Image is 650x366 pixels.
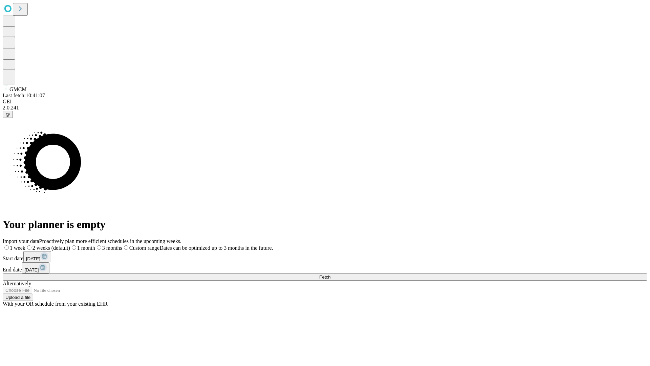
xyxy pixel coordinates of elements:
[27,245,31,250] input: 2 weeks (default)
[102,245,122,251] span: 3 months
[3,105,647,111] div: 2.0.241
[9,86,27,92] span: GMCM
[77,245,95,251] span: 1 month
[97,245,101,250] input: 3 months
[32,245,70,251] span: 2 weeks (default)
[159,245,273,251] span: Dates can be optimized up to 3 months in the future.
[3,294,33,301] button: Upload a file
[3,238,39,244] span: Import your data
[3,93,45,98] span: Last fetch: 10:41:07
[3,301,108,307] span: With your OR schedule from your existing EHR
[23,251,51,262] button: [DATE]
[3,99,647,105] div: GEI
[3,281,31,286] span: Alternatively
[3,251,647,262] div: Start date
[124,245,128,250] input: Custom rangeDates can be optimized up to 3 months in the future.
[72,245,76,250] input: 1 month
[3,273,647,281] button: Fetch
[3,218,647,231] h1: Your planner is empty
[3,111,13,118] button: @
[26,256,40,261] span: [DATE]
[5,112,10,117] span: @
[129,245,159,251] span: Custom range
[4,245,9,250] input: 1 week
[3,262,647,273] div: End date
[22,262,49,273] button: [DATE]
[39,238,181,244] span: Proactively plan more efficient schedules in the upcoming weeks.
[319,274,330,280] span: Fetch
[10,245,25,251] span: 1 week
[24,267,39,272] span: [DATE]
